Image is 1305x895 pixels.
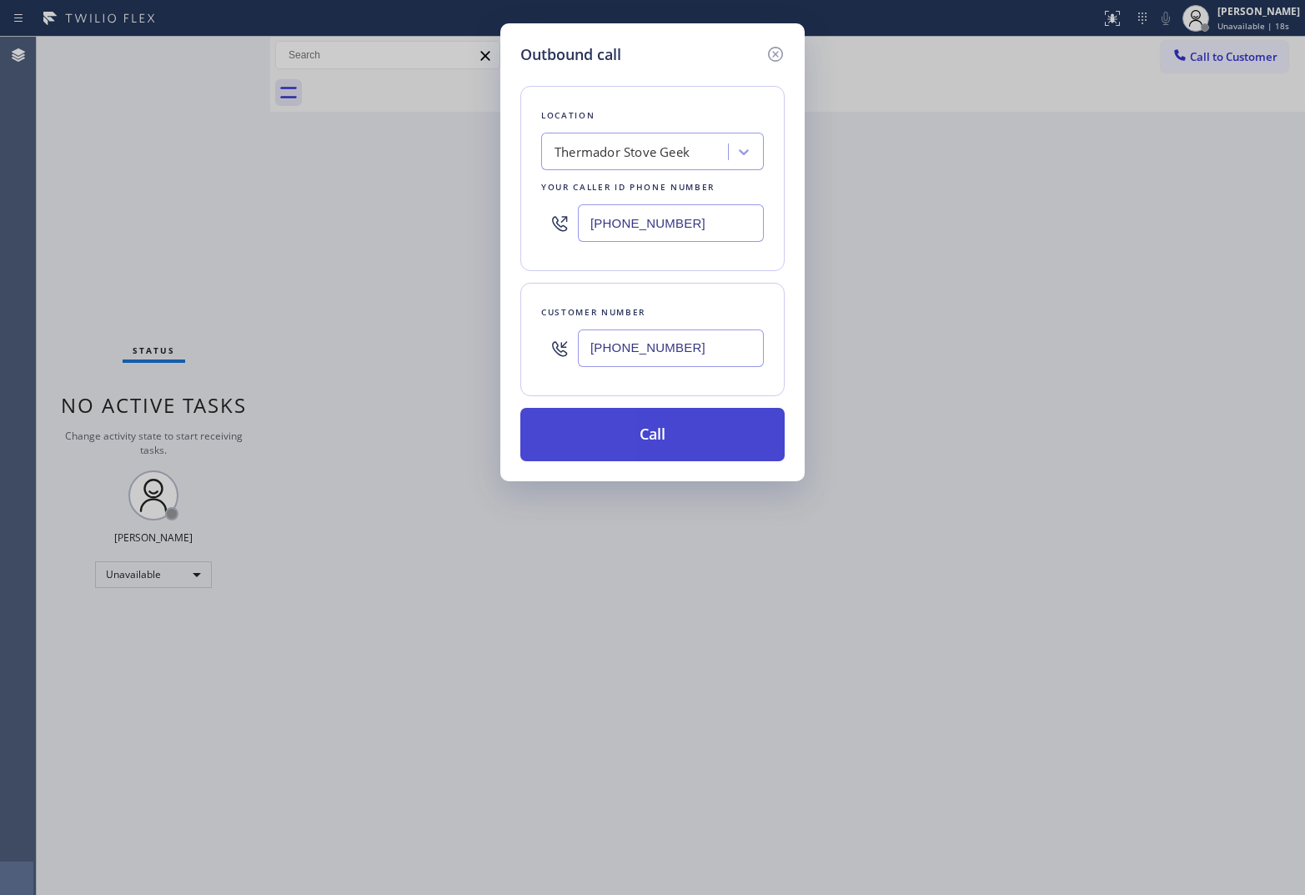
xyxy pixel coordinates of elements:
[520,43,621,66] h5: Outbound call
[578,204,764,242] input: (123) 456-7890
[541,304,764,321] div: Customer number
[578,329,764,367] input: (123) 456-7890
[541,107,764,124] div: Location
[541,178,764,196] div: Your caller id phone number
[555,143,690,162] div: Thermador Stove Geek
[520,408,785,461] button: Call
